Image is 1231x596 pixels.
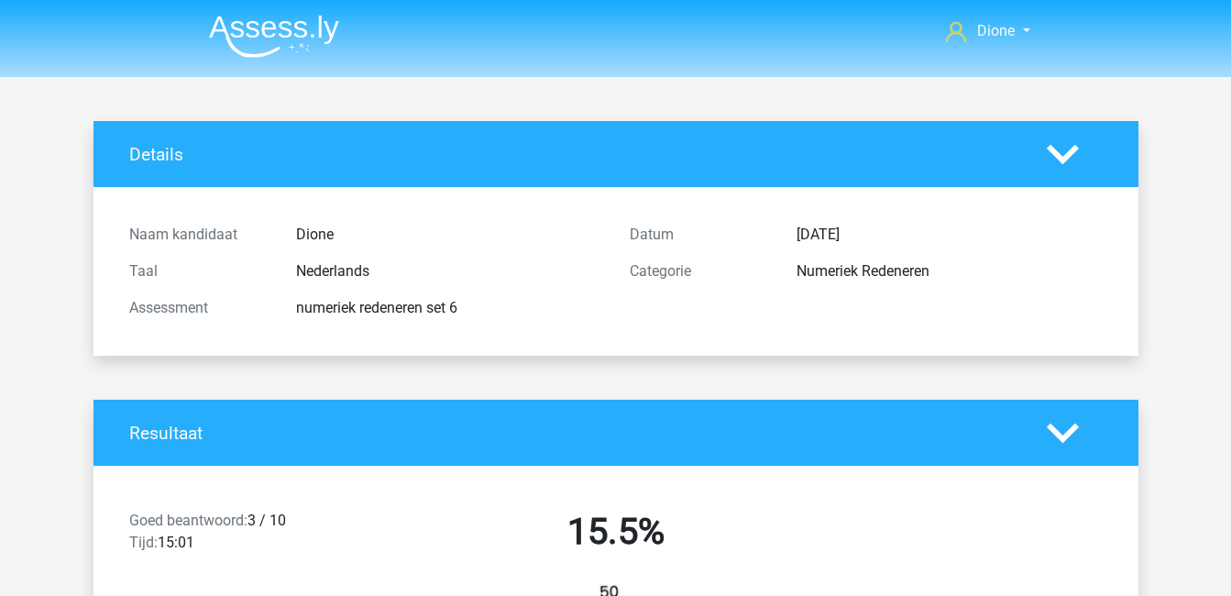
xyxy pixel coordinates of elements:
div: Naam kandidaat [115,224,282,246]
a: Dione [939,20,1037,42]
div: numeriek redeneren set 6 [282,297,616,319]
div: Numeriek Redeneren [783,260,1116,282]
h4: Details [129,144,1019,165]
h4: Resultaat [129,423,1019,444]
div: Taal [115,260,282,282]
div: Nederlands [282,260,616,282]
span: Tijd: [129,534,158,551]
div: 3 / 10 15:01 [115,510,366,561]
span: Dione [977,22,1015,39]
div: [DATE] [783,224,1116,246]
img: Assessly [209,15,339,58]
span: Goed beantwoord: [129,512,247,529]
div: Categorie [616,260,783,282]
div: Datum [616,224,783,246]
div: Assessment [115,297,282,319]
h2: 15.5% [379,510,852,554]
div: Dione [282,224,616,246]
